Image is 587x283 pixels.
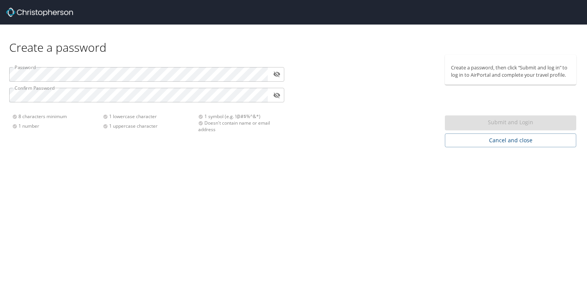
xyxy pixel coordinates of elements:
[451,136,570,145] span: Cancel and close
[198,120,280,133] div: Doesn't contain name or email address
[271,68,283,80] button: toggle password visibility
[103,123,194,129] div: 1 uppercase character
[9,25,578,55] div: Create a password
[6,8,73,17] img: Christopherson_logo_rev.png
[103,113,194,120] div: 1 lowercase character
[451,64,570,79] p: Create a password, then click “Submit and log in” to log in to AirPortal and complete your travel...
[12,113,103,120] div: 8 characters minimum
[12,123,103,129] div: 1 number
[198,113,280,120] div: 1 symbol (e.g. !@#$%^&*)
[271,89,283,101] button: toggle password visibility
[445,133,576,148] button: Cancel and close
